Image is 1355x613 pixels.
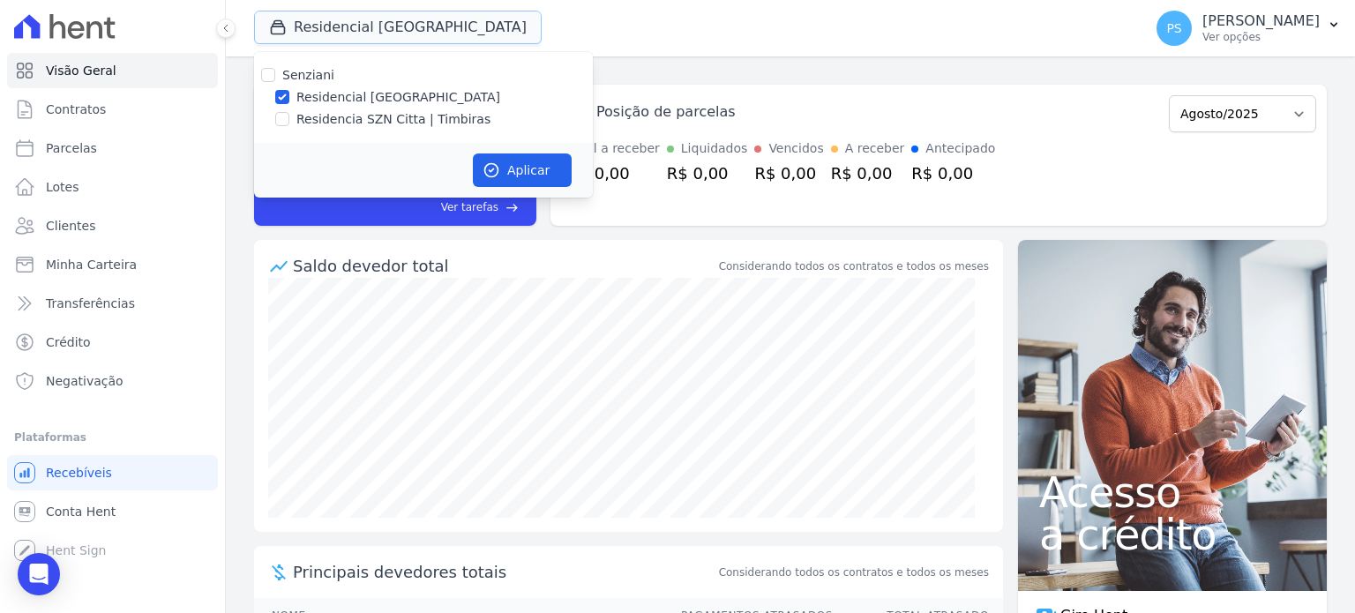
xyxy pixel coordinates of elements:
span: Transferências [46,295,135,312]
p: Ver opções [1202,30,1320,44]
a: Ver tarefas east [360,199,519,215]
span: PS [1166,22,1181,34]
a: Negativação [7,363,218,399]
div: Liquidados [681,139,748,158]
span: Parcelas [46,139,97,157]
div: Antecipado [925,139,995,158]
span: Minha Carteira [46,256,137,273]
a: Visão Geral [7,53,218,88]
div: Plataformas [14,427,211,448]
span: Principais devedores totais [293,560,715,584]
a: Crédito [7,325,218,360]
a: Recebíveis [7,455,218,490]
p: [PERSON_NAME] [1202,12,1320,30]
button: Residencial [GEOGRAPHIC_DATA] [254,11,542,44]
button: PS [PERSON_NAME] Ver opções [1142,4,1355,53]
span: east [505,201,519,214]
div: Posição de parcelas [596,101,736,123]
span: a crédito [1039,513,1306,556]
div: Considerando todos os contratos e todos os meses [719,258,989,274]
span: Crédito [46,333,91,351]
div: Saldo devedor total [293,254,715,278]
label: Residencial [GEOGRAPHIC_DATA] [296,88,500,107]
span: Negativação [46,372,124,390]
span: Conta Hent [46,503,116,520]
a: Lotes [7,169,218,205]
div: R$ 0,00 [831,161,905,185]
a: Clientes [7,208,218,243]
span: Visão Geral [46,62,116,79]
a: Minha Carteira [7,247,218,282]
span: Acesso [1039,471,1306,513]
div: Open Intercom Messenger [18,553,60,595]
span: Contratos [46,101,106,118]
span: Considerando todos os contratos e todos os meses [719,564,989,580]
label: Residencia SZN Citta | Timbiras [296,110,490,129]
a: Transferências [7,286,218,321]
button: Aplicar [473,153,572,187]
div: Vencidos [768,139,823,158]
span: Recebíveis [46,464,112,482]
div: A receber [845,139,905,158]
span: Lotes [46,178,79,196]
div: Total a receber [568,139,660,158]
div: R$ 0,00 [667,161,748,185]
a: Contratos [7,92,218,127]
span: Clientes [46,217,95,235]
span: Ver tarefas [441,199,498,215]
label: Senziani [282,68,334,82]
div: R$ 0,00 [911,161,995,185]
div: R$ 0,00 [754,161,823,185]
a: Conta Hent [7,494,218,529]
a: Parcelas [7,131,218,166]
div: R$ 0,00 [568,161,660,185]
